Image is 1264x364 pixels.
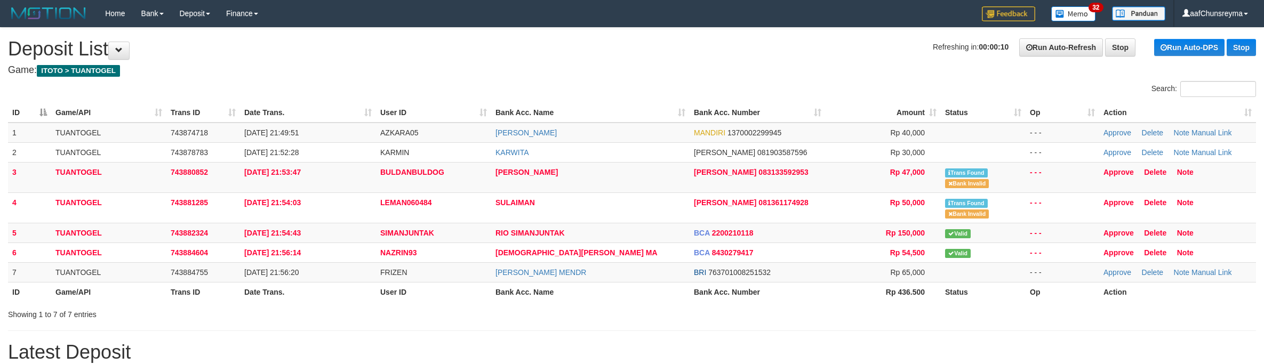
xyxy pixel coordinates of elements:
[244,268,299,277] span: [DATE] 21:56:20
[945,199,988,208] span: Similar transaction found
[51,103,166,123] th: Game/API: activate to sort column ascending
[1144,248,1166,257] a: Delete
[694,198,756,207] span: [PERSON_NAME]
[51,142,166,162] td: TUANTOGEL
[886,229,925,237] span: Rp 150,000
[8,242,51,262] td: 6
[1142,148,1163,157] a: Delete
[8,262,51,282] td: 7
[8,192,51,223] td: 4
[690,103,826,123] th: Bank Acc. Number: activate to sort column ascending
[495,268,586,277] a: [PERSON_NAME] MENDR
[1154,39,1225,56] a: Run Auto-DPS
[1103,198,1134,207] a: Approve
[491,103,690,123] th: Bank Acc. Name: activate to sort column ascending
[240,103,376,123] th: Date Trans.: activate to sort column ascending
[1103,248,1134,257] a: Approve
[51,162,166,192] td: TUANTOGEL
[890,248,925,257] span: Rp 54,500
[1026,242,1099,262] td: - - -
[1099,282,1256,302] th: Action
[1112,6,1165,21] img: panduan.png
[376,103,491,123] th: User ID: activate to sort column ascending
[51,223,166,242] td: TUANTOGEL
[380,229,434,237] span: SIMANJUNTAK
[1177,248,1194,257] a: Note
[1174,128,1190,137] a: Note
[758,168,808,176] span: Copy 083133592953 to clipboard
[708,268,771,277] span: Copy 763701008251532 to clipboard
[1026,123,1099,143] td: - - -
[890,168,925,176] span: Rp 47,000
[1177,168,1194,176] a: Note
[979,43,1009,51] strong: 00:00:10
[171,128,208,137] span: 743874718
[8,223,51,242] td: 5
[945,179,989,188] span: Bank is not match
[1026,162,1099,192] td: - - -
[491,282,690,302] th: Bank Acc. Name
[941,103,1026,123] th: Status: activate to sort column ascending
[1103,128,1131,137] a: Approve
[51,282,166,302] th: Game/API
[8,65,1256,76] h4: Game:
[1103,148,1131,157] a: Approve
[244,229,301,237] span: [DATE] 21:54:43
[690,282,826,302] th: Bank Acc. Number
[1177,198,1194,207] a: Note
[1105,38,1135,56] a: Stop
[890,198,925,207] span: Rp 50,000
[1026,223,1099,242] td: - - -
[1099,103,1256,123] th: Action: activate to sort column ascending
[171,248,208,257] span: 743884604
[51,262,166,282] td: TUANTOGEL
[982,6,1035,21] img: Feedback.jpg
[826,282,941,302] th: Rp 436.500
[712,248,754,257] span: Copy 8430279417 to clipboard
[1151,81,1256,97] label: Search:
[890,148,925,157] span: Rp 30,000
[694,268,706,277] span: BRI
[758,198,808,207] span: Copy 081361174928 to clipboard
[380,268,407,277] span: FRIZEN
[495,248,658,257] a: [DEMOGRAPHIC_DATA][PERSON_NAME] MA
[1051,6,1096,21] img: Button%20Memo.svg
[244,168,301,176] span: [DATE] 21:53:47
[495,148,529,157] a: KARWITA
[1142,268,1163,277] a: Delete
[1103,168,1134,176] a: Approve
[694,168,756,176] span: [PERSON_NAME]
[890,128,925,137] span: Rp 40,000
[51,192,166,223] td: TUANTOGEL
[1142,128,1163,137] a: Delete
[1026,282,1099,302] th: Op
[171,268,208,277] span: 743884755
[1144,229,1166,237] a: Delete
[51,242,166,262] td: TUANTOGEL
[166,282,240,302] th: Trans ID
[1103,268,1131,277] a: Approve
[8,103,51,123] th: ID: activate to sort column descending
[1026,142,1099,162] td: - - -
[244,248,301,257] span: [DATE] 21:56:14
[1103,229,1134,237] a: Approve
[1026,103,1099,123] th: Op: activate to sort column ascending
[1144,198,1166,207] a: Delete
[933,43,1009,51] span: Refreshing in:
[171,198,208,207] span: 743881285
[1191,268,1232,277] a: Manual Link
[8,5,89,21] img: MOTION_logo.png
[1174,268,1190,277] a: Note
[171,229,208,237] span: 743882324
[890,268,925,277] span: Rp 65,000
[1177,229,1194,237] a: Note
[757,148,807,157] span: Copy 081903587596 to clipboard
[1227,39,1256,56] a: Stop
[945,209,989,219] span: Bank is not match
[8,123,51,143] td: 1
[694,148,755,157] span: [PERSON_NAME]
[495,229,565,237] a: RIO SIMANJUNTAK
[1191,148,1232,157] a: Manual Link
[376,282,491,302] th: User ID
[244,198,301,207] span: [DATE] 21:54:03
